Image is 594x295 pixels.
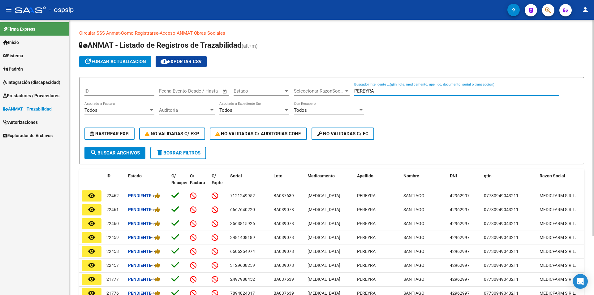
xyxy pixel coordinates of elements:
mat-icon: remove_red_eye [88,206,95,213]
span: Todos [219,107,232,113]
button: Open calendar [222,88,229,95]
mat-icon: menu [5,6,12,13]
datatable-header-cell: C/ Factura [187,169,209,197]
span: Todos [294,107,307,113]
span: C/ Recupero [171,173,190,185]
span: DNI [450,173,457,178]
span: 6606254974 [230,249,255,254]
span: 3481408189 [230,235,255,240]
button: No validadas c/ FC [312,128,374,140]
span: Estado [128,173,142,178]
span: 07730949043211 [484,193,519,198]
span: 22458 [106,249,119,254]
strong: Pendiente [128,193,151,198]
span: PEREYRA [357,277,376,282]
mat-icon: remove_red_eye [88,275,95,283]
button: No Validadas c/ Auditorias Conf. [210,128,307,140]
span: -> [151,207,160,212]
a: Circular SSS Anmat [79,30,120,36]
span: BA039078 [273,263,294,268]
mat-icon: remove_red_eye [88,248,95,255]
datatable-header-cell: DNI [447,169,481,197]
span: No Validadas c/ Auditorias Conf. [215,131,302,137]
span: SANTIAGO [403,235,424,240]
span: Autorizaciones [3,119,38,126]
span: BA039078 [273,221,294,226]
span: 42962997 [450,249,470,254]
strong: Pendiente [128,221,151,226]
strong: Pendiente [128,207,151,212]
input: Fecha fin [190,88,220,94]
datatable-header-cell: Nombre [401,169,447,197]
span: MEDICFARM S.R.L. [540,249,576,254]
span: BA037639 [273,193,294,198]
span: Nombre [403,173,419,178]
span: Auditoria [159,107,209,113]
a: Documentacion trazabilidad [225,30,283,36]
datatable-header-cell: gtin [481,169,537,197]
span: No Validadas c/ Exp. [145,131,200,137]
mat-icon: remove_red_eye [88,192,95,199]
span: BA037639 [273,277,294,282]
span: -> [151,221,160,226]
span: SANTIAGO [403,249,424,254]
span: ID [106,173,110,178]
span: Apellido [357,173,373,178]
span: SANTIAGO [403,277,424,282]
span: [MEDICAL_DATA] [308,207,340,212]
span: BA039078 [273,249,294,254]
span: 42962997 [450,193,470,198]
span: No validadas c/ FC [317,131,368,137]
span: [MEDICAL_DATA] [308,263,340,268]
mat-icon: search [90,149,97,156]
span: 42962997 [450,207,470,212]
span: -> [151,193,160,198]
span: MEDICFARM S.R.L. [540,207,576,212]
span: SANTIAGO [403,193,424,198]
span: 07730949043211 [484,221,519,226]
span: SANTIAGO [403,263,424,268]
p: - - [79,30,584,37]
span: Todos [84,107,97,113]
mat-icon: delete [156,149,163,156]
datatable-header-cell: ID [104,169,126,197]
span: Razon Social [540,173,565,178]
span: Firma Express [3,26,35,33]
span: Sistema [3,52,23,59]
mat-icon: update [84,58,92,65]
mat-icon: remove_red_eye [88,262,95,269]
span: Padrón [3,66,23,72]
span: 42962997 [450,277,470,282]
span: (alt+m) [242,43,258,49]
span: [MEDICAL_DATA] [308,277,340,282]
span: C/ Factura [190,173,205,185]
span: 2497988452 [230,277,255,282]
span: -> [151,263,160,268]
span: Seleccionar RazonSocial [294,88,344,94]
span: PEREYRA [357,263,376,268]
span: SANTIAGO [403,221,424,226]
span: 07730949043211 [484,235,519,240]
span: 3129608259 [230,263,255,268]
datatable-header-cell: C/ Recupero [169,169,187,197]
span: PEREYRA [357,235,376,240]
span: Explorador de Archivos [3,132,53,139]
span: forzar actualizacion [84,59,146,64]
span: [MEDICAL_DATA] [308,249,340,254]
datatable-header-cell: Estado [126,169,169,197]
span: ANMAT - Listado de Registros de Trazabilidad [79,41,242,50]
span: Inicio [3,39,19,46]
span: Medicamento [308,173,335,178]
span: 07730949043211 [484,277,519,282]
datatable-header-cell: Medicamento [305,169,355,197]
span: SANTIAGO [403,207,424,212]
button: Rastrear Exp. [84,128,135,140]
span: 07730949043211 [484,207,519,212]
div: Open Intercom Messenger [573,274,588,289]
button: forzar actualizacion [79,56,151,67]
span: 42962997 [450,263,470,268]
mat-icon: remove_red_eye [88,220,95,227]
strong: Pendiente [128,277,151,282]
span: PEREYRA [357,221,376,226]
datatable-header-cell: Serial [228,169,271,197]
